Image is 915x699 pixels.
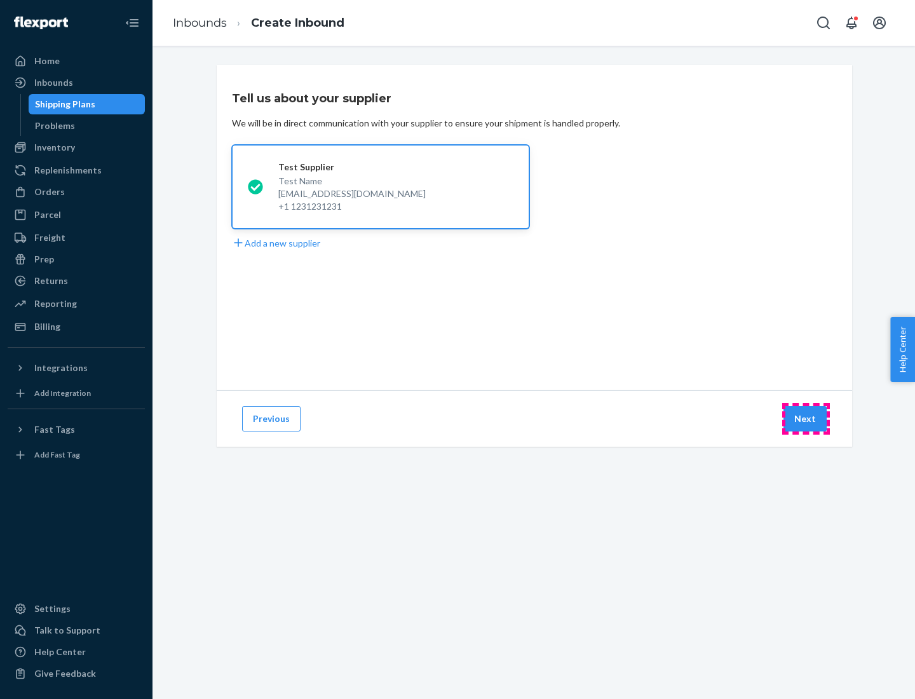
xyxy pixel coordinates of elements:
div: Talk to Support [34,624,100,637]
a: Inbounds [173,16,227,30]
div: Give Feedback [34,667,96,680]
a: Settings [8,599,145,619]
div: Replenishments [34,164,102,177]
a: Shipping Plans [29,94,146,114]
div: Problems [35,119,75,132]
button: Previous [242,406,301,431]
a: Create Inbound [251,16,344,30]
div: Prep [34,253,54,266]
button: Give Feedback [8,663,145,684]
a: Home [8,51,145,71]
button: Open Search Box [811,10,836,36]
div: Help Center [34,646,86,658]
a: Help Center [8,642,145,662]
button: Add a new supplier [232,236,320,250]
button: Open account menu [867,10,892,36]
button: Next [783,406,827,431]
a: Inbounds [8,72,145,93]
a: Prep [8,249,145,269]
a: Inventory [8,137,145,158]
div: Freight [34,231,65,244]
div: Integrations [34,362,88,374]
h3: Tell us about your supplier [232,90,391,107]
div: Returns [34,275,68,287]
button: Fast Tags [8,419,145,440]
button: Integrations [8,358,145,378]
div: Home [34,55,60,67]
button: Close Navigation [119,10,145,36]
div: Fast Tags [34,423,75,436]
div: Billing [34,320,60,333]
a: Orders [8,182,145,202]
div: Settings [34,602,71,615]
div: Inbounds [34,76,73,89]
ol: breadcrumbs [163,4,355,42]
a: Freight [8,227,145,248]
div: Reporting [34,297,77,310]
button: Open notifications [839,10,864,36]
a: Problems [29,116,146,136]
div: Parcel [34,208,61,221]
button: Help Center [890,317,915,382]
a: Parcel [8,205,145,225]
div: We will be in direct communication with your supplier to ensure your shipment is handled properly. [232,117,620,130]
a: Talk to Support [8,620,145,641]
img: Flexport logo [14,17,68,29]
a: Add Fast Tag [8,445,145,465]
div: Add Fast Tag [34,449,80,460]
div: Inventory [34,141,75,154]
div: Add Integration [34,388,91,398]
a: Replenishments [8,160,145,180]
a: Billing [8,316,145,337]
a: Returns [8,271,145,291]
div: Orders [34,186,65,198]
a: Add Integration [8,383,145,404]
a: Reporting [8,294,145,314]
div: Shipping Plans [35,98,95,111]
